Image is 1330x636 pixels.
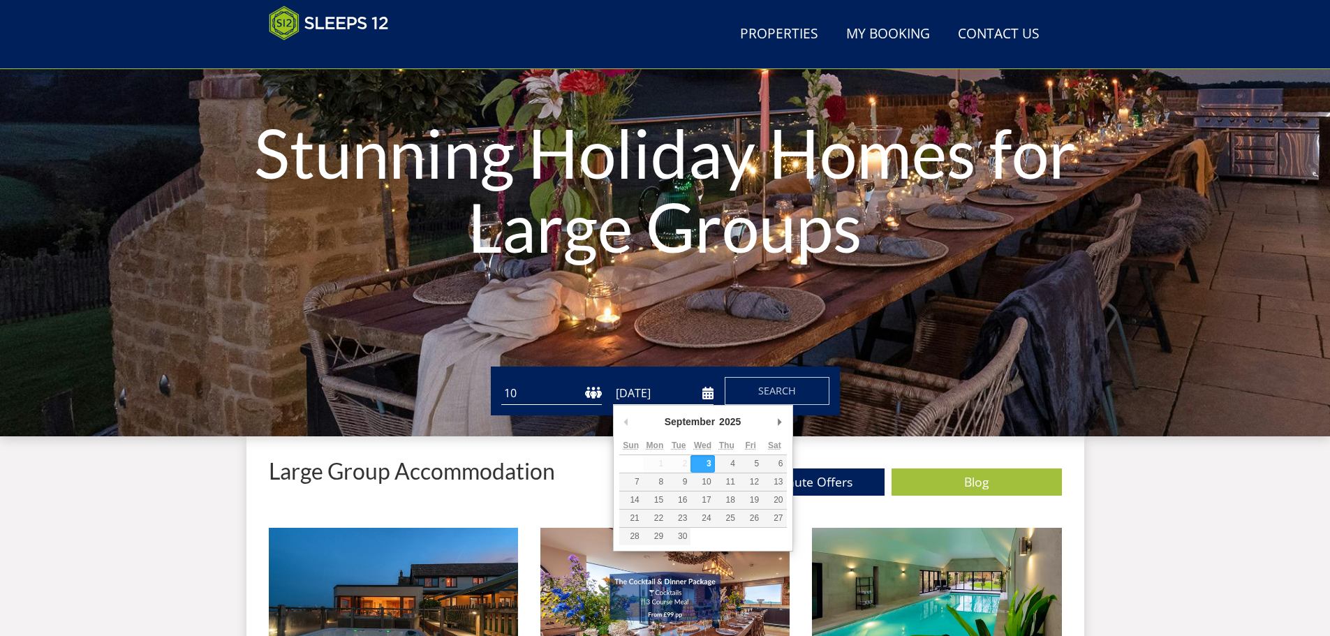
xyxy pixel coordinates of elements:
abbr: Sunday [623,441,639,450]
button: 5 [739,455,762,473]
h1: Stunning Holiday Homes for Large Groups [200,88,1131,291]
a: Blog [892,468,1062,496]
button: Previous Month [619,411,633,432]
button: 25 [715,510,739,527]
button: 30 [667,528,690,545]
button: 17 [690,491,714,509]
img: Sleeps 12 [269,6,389,40]
button: 21 [619,510,643,527]
a: Contact Us [952,19,1045,50]
a: Properties [734,19,824,50]
button: 19 [739,491,762,509]
button: 3 [690,455,714,473]
button: 26 [739,510,762,527]
span: Search [758,384,796,397]
input: Arrival Date [613,382,714,405]
iframe: Customer reviews powered by Trustpilot [262,49,408,61]
button: 11 [715,473,739,491]
button: Search [725,377,829,405]
button: 10 [690,473,714,491]
div: 2025 [717,411,743,432]
abbr: Wednesday [694,441,711,450]
button: 8 [643,473,667,491]
abbr: Tuesday [672,441,686,450]
button: 16 [667,491,690,509]
button: 7 [619,473,643,491]
button: 12 [739,473,762,491]
abbr: Friday [745,441,755,450]
a: My Booking [841,19,936,50]
button: 20 [762,491,786,509]
button: 15 [643,491,667,509]
abbr: Saturday [768,441,781,450]
button: 29 [643,528,667,545]
a: Last Minute Offers [714,468,885,496]
button: 9 [667,473,690,491]
button: 27 [762,510,786,527]
button: 13 [762,473,786,491]
button: 22 [643,510,667,527]
abbr: Monday [646,441,664,450]
button: 14 [619,491,643,509]
button: 28 [619,528,643,545]
button: 6 [762,455,786,473]
button: 23 [667,510,690,527]
button: 18 [715,491,739,509]
div: September [663,411,717,432]
p: Large Group Accommodation [269,459,555,483]
abbr: Thursday [719,441,734,450]
button: 24 [690,510,714,527]
button: 4 [715,455,739,473]
button: Next Month [773,411,787,432]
